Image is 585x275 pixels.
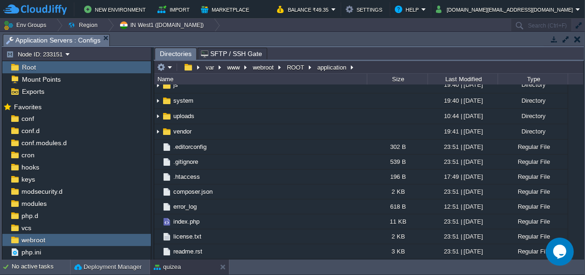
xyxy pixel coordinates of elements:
[154,262,181,272] button: quizea
[428,214,498,229] div: 23:51 | [DATE]
[12,103,43,111] a: Favorites
[162,247,172,257] img: AMDAwAAAACH5BAEAAAAALAAAAAABAAEAAAICRAEAOw==
[162,172,172,182] img: AMDAwAAAACH5BAEAAAAALAAAAAABAAEAAAICRAEAOw==
[162,187,172,197] img: AMDAwAAAACH5BAEAAAAALAAAAAABAAEAAAICRAEAOw==
[20,248,43,256] span: php.ini
[20,151,36,159] a: cron
[498,140,568,154] div: Regular File
[428,199,498,214] div: 12:51 | [DATE]
[20,199,48,208] a: modules
[3,19,50,32] button: Env Groups
[428,155,498,169] div: 23:51 | [DATE]
[20,212,40,220] span: php.d
[498,184,568,199] div: Regular File
[20,224,33,232] a: vcs
[20,127,41,135] a: conf.d
[119,19,207,32] button: IN West1 ([DOMAIN_NAME])
[154,229,162,244] img: AMDAwAAAACH5BAEAAAAALAAAAAABAAEAAAICRAEAOw==
[162,111,172,121] img: AMDAwAAAACH5BAEAAAAALAAAAAABAAEAAAICRAEAOw==
[367,199,428,214] div: 618 B
[428,184,498,199] div: 23:51 | [DATE]
[367,140,428,154] div: 302 B
[498,199,568,214] div: Regular File
[162,202,172,212] img: AMDAwAAAACH5BAEAAAAALAAAAAABAAEAAAICRAEAOw==
[172,112,196,120] a: uploads
[367,244,428,259] div: 3 KB
[172,218,201,226] span: index.php
[498,78,568,92] div: Directory
[162,80,172,91] img: AMDAwAAAACH5BAEAAAAALAAAAAABAAEAAAICRAEAOw==
[395,4,421,15] button: Help
[20,75,62,84] a: Mount Points
[428,229,498,244] div: 23:51 | [DATE]
[226,63,242,71] button: www
[20,63,37,71] a: Root
[154,214,162,229] img: AMDAwAAAACH5BAEAAAAALAAAAAABAAEAAAICRAEAOw==
[6,50,65,58] button: Node ID: 233151
[172,97,195,105] a: system
[154,94,162,108] img: AMDAwAAAACH5BAEAAAAALAAAAAABAAEAAAICRAEAOw==
[499,74,568,85] div: Type
[498,229,568,244] div: Regular File
[160,48,192,60] span: Directories
[154,140,162,154] img: AMDAwAAAACH5BAEAAAAALAAAAAABAAEAAAICRAEAOw==
[498,169,568,184] div: Regular File
[316,63,349,71] button: application
[498,124,568,139] div: Directory
[154,244,162,259] img: AMDAwAAAACH5BAEAAAAALAAAAAABAAEAAAICRAEAOw==
[20,87,46,96] a: Exports
[428,93,498,108] div: 19:40 | [DATE]
[428,78,498,92] div: 19:40 | [DATE]
[367,155,428,169] div: 539 B
[157,4,193,15] button: Import
[154,155,162,169] img: AMDAwAAAACH5BAEAAAAALAAAAAABAAEAAAICRAEAOw==
[367,214,428,229] div: 11 KB
[20,114,36,123] a: conf
[172,158,200,166] a: .gitignore
[154,125,162,139] img: AMDAwAAAACH5BAEAAAAALAAAAAABAAEAAAICRAEAOw==
[162,232,172,242] img: AMDAwAAAACH5BAEAAAAALAAAAAABAAEAAAICRAEAOw==
[368,74,428,85] div: Size
[277,4,331,15] button: Balance ₹49.35
[498,155,568,169] div: Regular File
[172,143,208,151] span: .editorconfig
[84,4,149,15] button: New Environment
[162,127,172,137] img: AMDAwAAAACH5BAEAAAAALAAAAAABAAEAAAICRAEAOw==
[154,199,162,214] img: AMDAwAAAACH5BAEAAAAALAAAAAABAAEAAAICRAEAOw==
[154,109,162,124] img: AMDAwAAAACH5BAEAAAAALAAAAAABAAEAAAICRAEAOw==
[68,19,101,32] button: Region
[172,188,214,196] a: composer.json
[204,63,216,71] button: var
[428,109,498,123] div: 10:44 | [DATE]
[162,157,172,167] img: AMDAwAAAACH5BAEAAAAALAAAAAABAAEAAAICRAEAOw==
[172,203,198,211] a: error_log
[172,81,179,89] span: js
[154,184,162,199] img: AMDAwAAAACH5BAEAAAAALAAAAAABAAEAAAICRAEAOw==
[3,4,67,15] img: CloudJiffy
[6,35,100,46] span: Application Servers : Configs
[162,217,172,227] img: AMDAwAAAACH5BAEAAAAALAAAAAABAAEAAAICRAEAOw==
[162,142,172,152] img: AMDAwAAAACH5BAEAAAAALAAAAAABAAEAAAICRAEAOw==
[428,74,498,85] div: Last Modified
[172,233,203,240] span: license.txt
[20,175,36,183] a: keys
[20,236,47,244] a: webroot
[172,127,193,135] a: vendor
[546,238,576,266] iframe: chat widget
[20,187,64,196] a: modsecurity.d
[172,173,201,181] a: .htaccess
